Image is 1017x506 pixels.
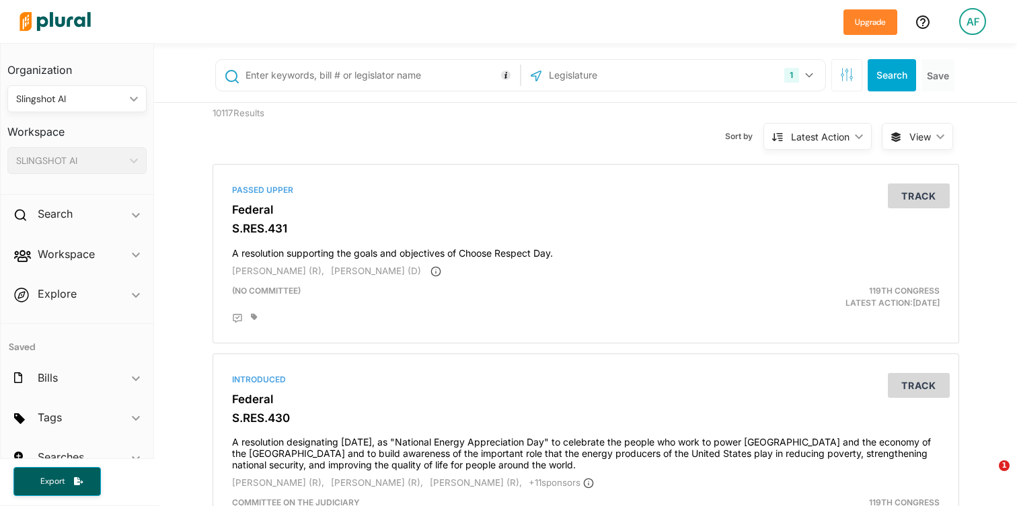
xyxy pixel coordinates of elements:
button: Save [921,59,954,91]
button: Track [888,183,950,208]
button: Track [888,373,950,398]
div: Passed Upper [232,184,940,196]
span: Sort by [725,130,763,142]
span: [PERSON_NAME] (R), [430,477,522,488]
span: + 11 sponsor s [529,477,594,488]
span: [PERSON_NAME] (R), [232,265,324,276]
div: Tooltip anchor [500,69,512,81]
input: Legislature [548,62,691,88]
h2: Explore [38,286,77,301]
span: [PERSON_NAME] (R), [232,477,324,488]
span: 119th Congress [869,286,940,296]
h2: Workspace [38,247,95,261]
span: Search Filters [840,68,854,79]
span: View [909,130,931,144]
h3: Workspace [7,112,147,142]
h2: Bills [38,370,58,385]
h3: S.RES.431 [232,222,940,235]
h3: S.RES.430 [232,411,940,425]
h4: A resolution designating [DATE], as "National Energy Appreciation Day" to celebrate the people wh... [232,430,940,470]
div: 1 [784,68,798,83]
h3: Federal [232,392,940,406]
div: Slingshot AI [16,92,124,106]
button: Upgrade [843,9,897,35]
div: Add tags [251,313,258,321]
input: Enter keywords, bill # or legislator name [244,62,517,88]
a: Upgrade [843,15,897,29]
h4: Saved [1,324,153,357]
button: 1 [779,62,821,88]
h3: Organization [7,50,147,80]
div: Introduced [232,374,940,386]
span: [PERSON_NAME] (R), [331,477,423,488]
div: Add Position Statement [232,313,243,324]
div: Latest Action: [DATE] [707,285,950,309]
h2: Tags [38,410,62,425]
span: Export [31,476,74,487]
div: SLINGSHOT AI [16,154,124,168]
h2: Search [38,206,73,221]
h2: Searches [38,450,84,464]
span: 1 [999,460,1010,471]
div: AF [959,8,986,35]
div: Latest Action [791,130,850,144]
a: AF [948,3,997,40]
button: Export [13,467,101,496]
button: Search [868,59,916,91]
h4: A resolution supporting the goals and objectives of Choose Respect Day. [232,241,940,259]
h3: Federal [232,203,940,216]
div: 10117 Results [202,103,394,154]
iframe: Intercom live chat [971,460,1004,493]
div: (no committee) [222,285,707,309]
span: [PERSON_NAME] (D) [331,265,421,276]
